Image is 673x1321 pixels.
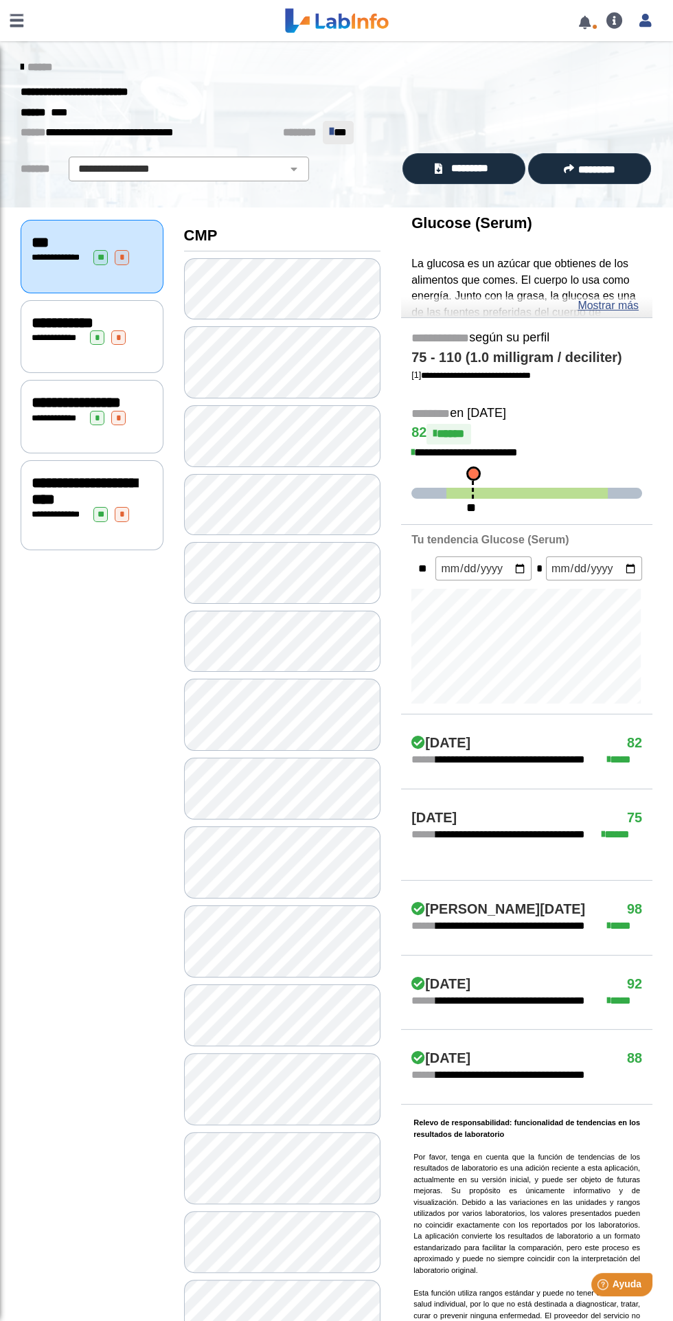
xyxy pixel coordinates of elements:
h4: 98 [627,901,642,918]
p: La glucosa es un azúcar que obtienes de los alimentos que comes. El cuerpo lo usa como energía. J... [411,256,642,453]
h4: 75 [627,810,642,826]
h4: 82 [411,424,642,444]
h4: [DATE] [411,976,470,993]
input: mm/dd/yyyy [546,556,642,580]
b: CMP [184,227,218,244]
a: [1] [411,370,531,380]
h5: según su perfil [411,330,642,346]
h4: [PERSON_NAME][DATE] [411,901,585,918]
h4: 88 [627,1050,642,1067]
b: Tu tendencia Glucose (Serum) [411,534,569,545]
iframe: Help widget launcher [551,1267,658,1306]
h4: 82 [627,735,642,752]
h4: [DATE] [411,735,470,752]
h4: [DATE] [411,810,457,826]
input: mm/dd/yyyy [435,556,532,580]
h4: 75 - 110 (1.0 milligram / deciliter) [411,350,642,366]
a: Mostrar más [578,297,639,314]
b: Glucose (Serum) [411,214,532,232]
h4: [DATE] [411,1050,470,1067]
b: Relevo de responsabilidad: funcionalidad de tendencias en los resultados de laboratorio [413,1118,640,1138]
h5: en [DATE] [411,406,642,422]
h4: 92 [627,976,642,993]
